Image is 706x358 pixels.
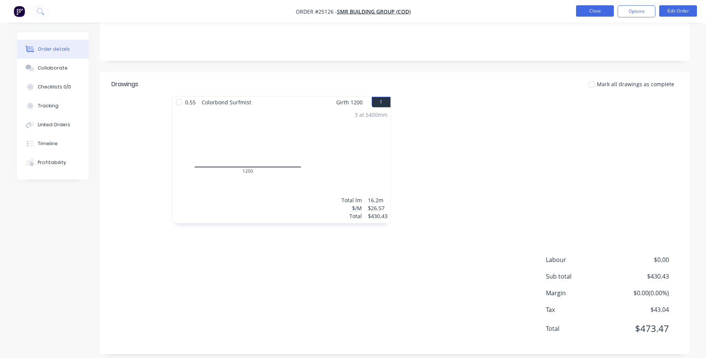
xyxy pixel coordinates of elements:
[296,8,337,15] span: Order #25126 -
[17,40,89,59] button: Order details
[17,134,89,153] button: Timeline
[337,8,411,15] a: SMR BUILDING GROUP (COD)
[38,46,70,53] div: Order details
[17,153,89,172] button: Profitability
[372,97,391,107] button: 1
[341,196,362,204] div: Total lm
[613,322,669,335] span: $473.47
[368,196,388,204] div: 16.2m
[613,305,669,314] span: $43.04
[659,5,697,17] button: Edit Order
[17,59,89,77] button: Collaborate
[38,159,66,166] div: Profitability
[546,255,613,264] span: Labour
[38,65,68,71] div: Collaborate
[111,80,138,89] div: Drawings
[341,204,362,212] div: $/M
[38,84,71,90] div: Checklists 0/0
[546,305,613,314] span: Tax
[38,121,70,128] div: Linked Orders
[546,288,613,298] span: Margin
[17,77,89,96] button: Checklists 0/0
[597,80,674,88] span: Mark all drawings as complete
[368,212,388,220] div: $430.43
[618,5,655,17] button: Options
[368,204,388,212] div: $26.57
[613,272,669,281] span: $430.43
[546,324,613,333] span: Total
[17,115,89,134] button: Linked Orders
[576,5,614,17] button: Close
[17,96,89,115] button: Tracking
[355,111,388,119] div: 3 at 5400mm
[199,97,254,108] span: Colorbond Surfmist
[546,272,613,281] span: Sub total
[613,255,669,264] span: $0.00
[336,97,363,108] span: Girth 1200
[172,108,391,223] div: 012003 at 5400mmTotal lm$/MTotal16.2m$26.57$430.43
[111,16,678,23] div: Notes
[38,102,59,109] div: Tracking
[14,6,25,17] img: Factory
[341,212,362,220] div: Total
[182,97,199,108] span: 0.55
[613,288,669,298] span: $0.00 ( 0.00 %)
[38,140,58,147] div: Timeline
